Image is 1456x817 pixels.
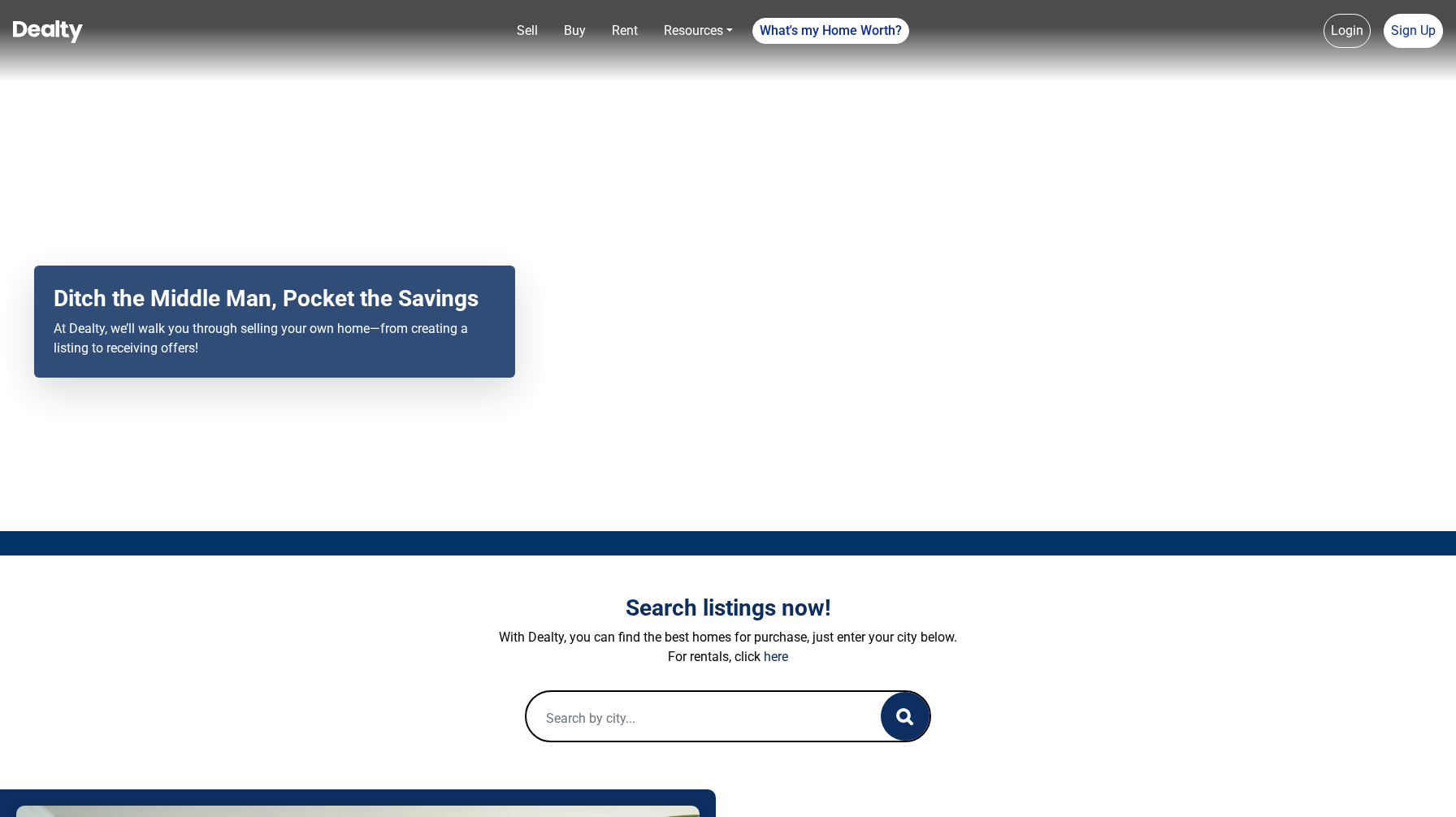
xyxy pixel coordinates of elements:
a: What's my Home Worth? [752,18,909,44]
a: Resources [657,15,739,47]
a: Rent [605,15,644,47]
a: Login [1324,14,1371,48]
p: For rentals, click [277,647,1179,667]
a: Buy [557,15,592,47]
a: Sell [510,15,544,47]
p: With Dealty, you can find the best homes for purchase, just enter your city below. [277,628,1179,647]
h2: Ditch the Middle Man, Pocket the Savings [54,285,496,313]
input: Search by city... [526,692,848,744]
a: Sign Up [1384,14,1443,48]
img: Dealty - Buy, Sell & Rent Homes [13,20,83,43]
a: here [764,649,788,664]
h3: Search listings now! [277,594,1179,622]
p: At Dealty, we’ll walk you through selling your own home—from creating a listing to receiving offers! [54,319,496,358]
